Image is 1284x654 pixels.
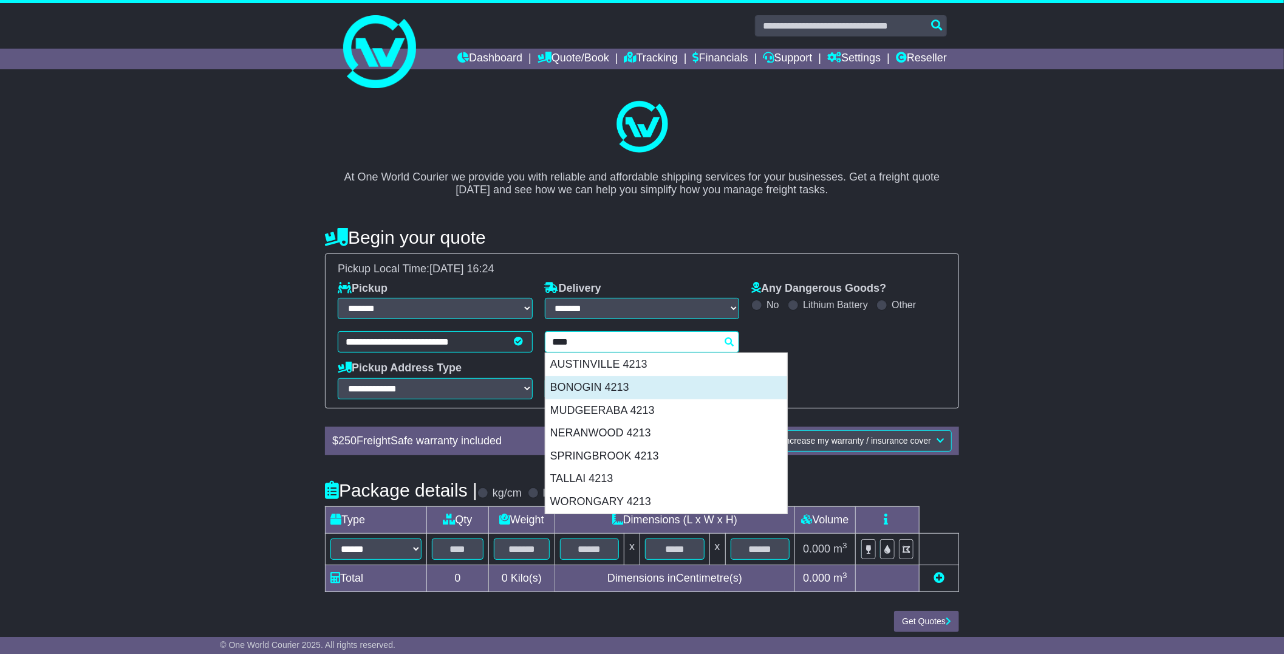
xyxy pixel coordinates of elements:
button: Increase my warranty / insurance cover [775,430,952,452]
div: Pickup Local Time: [332,263,952,276]
label: No [767,299,779,311]
td: x [624,534,640,565]
td: Qty [427,507,489,534]
span: m [833,572,847,584]
td: Total [326,565,427,592]
td: 0 [427,565,489,592]
span: [DATE] 16:24 [429,263,494,275]
div: WORONGARY 4213 [545,490,787,514]
label: Lithium Battery [803,299,868,311]
div: MUDGEERABA 4213 [545,399,787,422]
div: NERANWOOD 4213 [545,422,787,445]
a: Settings [827,49,881,69]
label: kg/cm [493,487,522,500]
sup: 3 [842,571,847,580]
div: TALLAI 4213 [545,467,787,490]
img: One World Courier Logo - great freight rates [612,97,672,157]
span: 0.000 [803,572,830,584]
a: Financials [693,49,748,69]
a: Quote/Book [538,49,609,69]
span: m [833,543,847,555]
h4: Begin your quote [325,227,959,247]
a: Support [763,49,812,69]
label: lb/in [543,487,563,500]
td: Kilo(s) [488,565,555,592]
span: 0 [502,572,508,584]
div: SPRINGBROOK 4213 [545,445,787,468]
td: Weight [488,507,555,534]
span: 250 [338,435,357,447]
span: Increase my warranty / insurance cover [783,436,931,446]
label: Pickup [338,282,388,295]
a: Add new item [934,572,944,584]
td: Dimensions (L x W x H) [555,507,794,534]
span: 0.000 [803,543,830,555]
a: Dashboard [457,49,522,69]
h4: Package details | [325,480,477,500]
div: BONOGIN 4213 [545,376,787,399]
p: At One World Courier we provide you with reliable and affordable shipping services for your busin... [337,157,947,197]
label: Any Dangerous Goods? [751,282,886,295]
label: Delivery [545,282,601,295]
td: Dimensions in Centimetre(s) [555,565,794,592]
td: x [709,534,725,565]
td: Type [326,507,427,534]
div: AUSTINVILLE 4213 [545,353,787,376]
label: Other [892,299,916,311]
label: Pickup Address Type [338,362,462,375]
div: $ FreightSafe warranty included [326,435,677,448]
td: Volume [794,507,855,534]
sup: 3 [842,541,847,550]
a: Tracking [624,49,678,69]
span: © One World Courier 2025. All rights reserved. [220,640,395,650]
a: Reseller [896,49,947,69]
button: Get Quotes [894,611,959,632]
